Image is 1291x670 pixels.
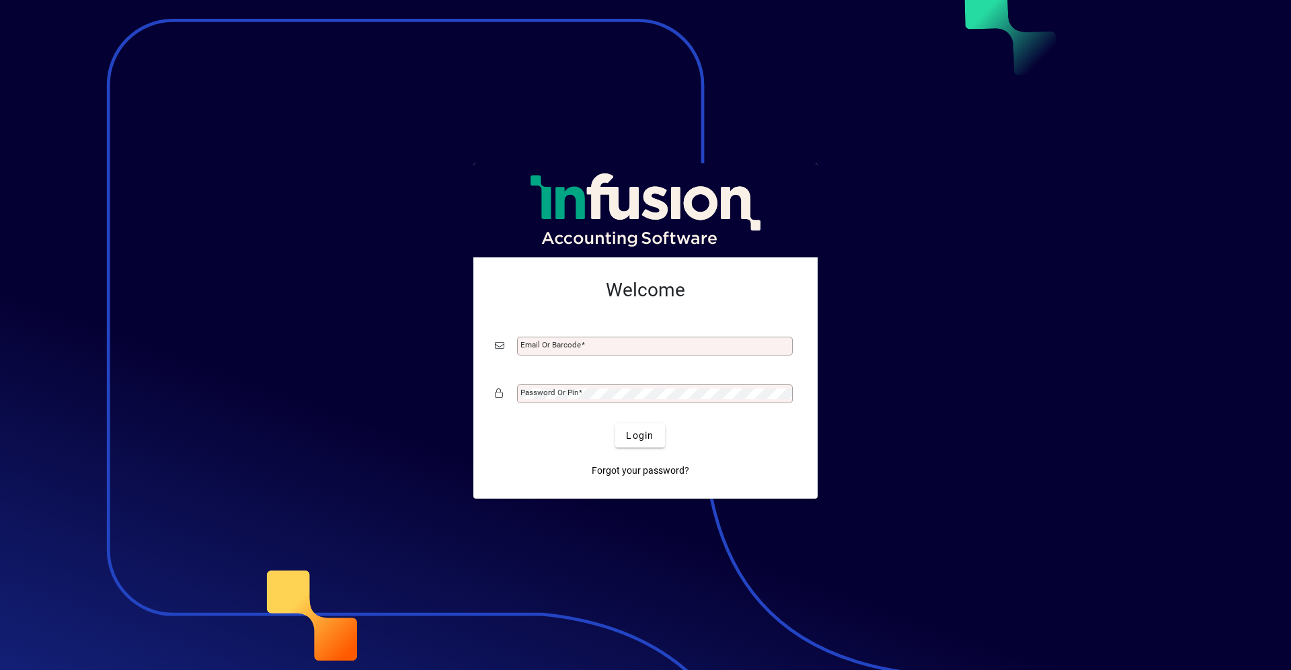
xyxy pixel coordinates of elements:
[520,388,578,397] mat-label: Password or Pin
[520,340,581,349] mat-label: Email or Barcode
[586,458,695,483] a: Forgot your password?
[495,279,796,302] h2: Welcome
[626,429,654,443] span: Login
[592,464,689,478] span: Forgot your password?
[615,423,664,448] button: Login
